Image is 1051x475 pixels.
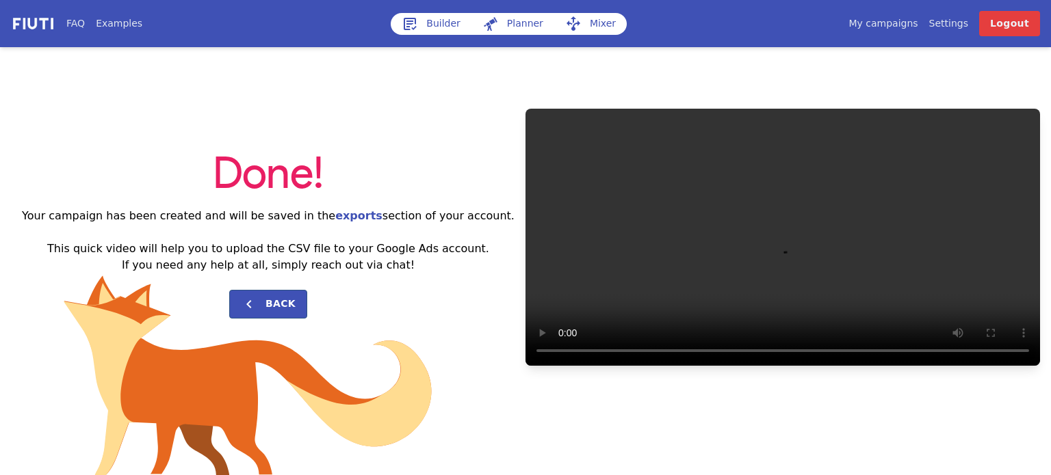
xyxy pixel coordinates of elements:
[525,109,1040,366] video: Your browser does not support HTML5 video.
[96,16,142,31] a: Examples
[471,13,554,35] a: Planner
[929,16,968,31] a: Settings
[391,13,471,35] a: Builder
[979,11,1040,36] a: Logout
[554,13,627,35] a: Mixer
[213,153,324,197] span: Done!
[848,16,918,31] a: My campaigns
[11,208,525,273] h2: Your campaign has been created and will be saved in the section of your account. This quick video...
[335,209,382,222] a: exports
[229,290,307,318] button: Back
[11,16,55,31] img: f731f27.png
[66,16,85,31] a: FAQ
